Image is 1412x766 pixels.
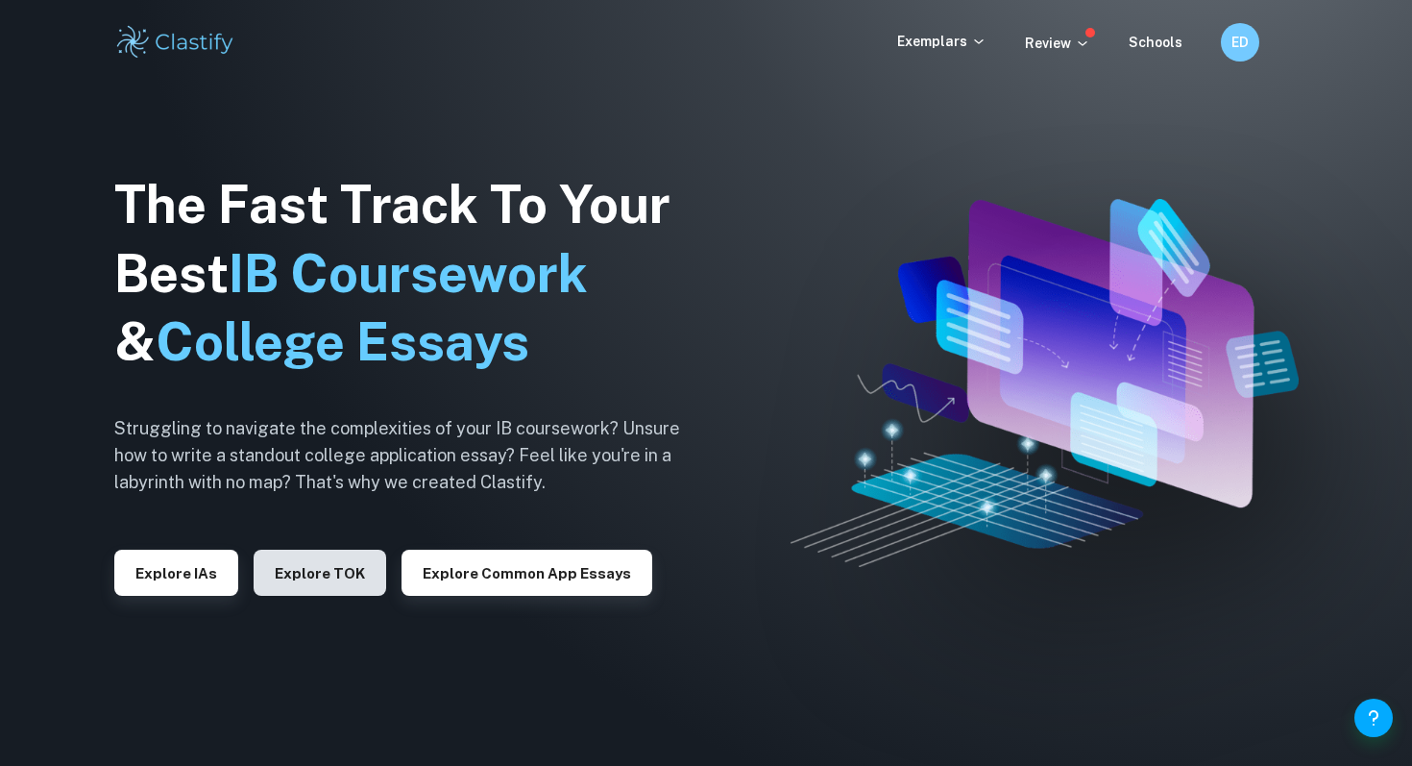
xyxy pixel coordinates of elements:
a: Explore TOK [254,563,386,581]
a: Explore IAs [114,563,238,581]
button: Explore Common App essays [402,550,652,596]
span: IB Coursework [229,243,588,304]
p: Exemplars [897,31,986,52]
p: Review [1025,33,1090,54]
button: Help and Feedback [1354,699,1393,737]
a: Schools [1129,35,1182,50]
button: Explore IAs [114,550,238,596]
img: Clastify hero [791,199,1299,567]
h1: The Fast Track To Your Best & [114,170,710,378]
h6: ED [1229,32,1252,53]
a: Explore Common App essays [402,563,652,581]
button: ED [1221,23,1259,62]
img: Clastify logo [114,23,236,62]
span: College Essays [156,311,529,372]
h6: Struggling to navigate the complexities of your IB coursework? Unsure how to write a standout col... [114,415,710,496]
button: Explore TOK [254,550,386,596]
